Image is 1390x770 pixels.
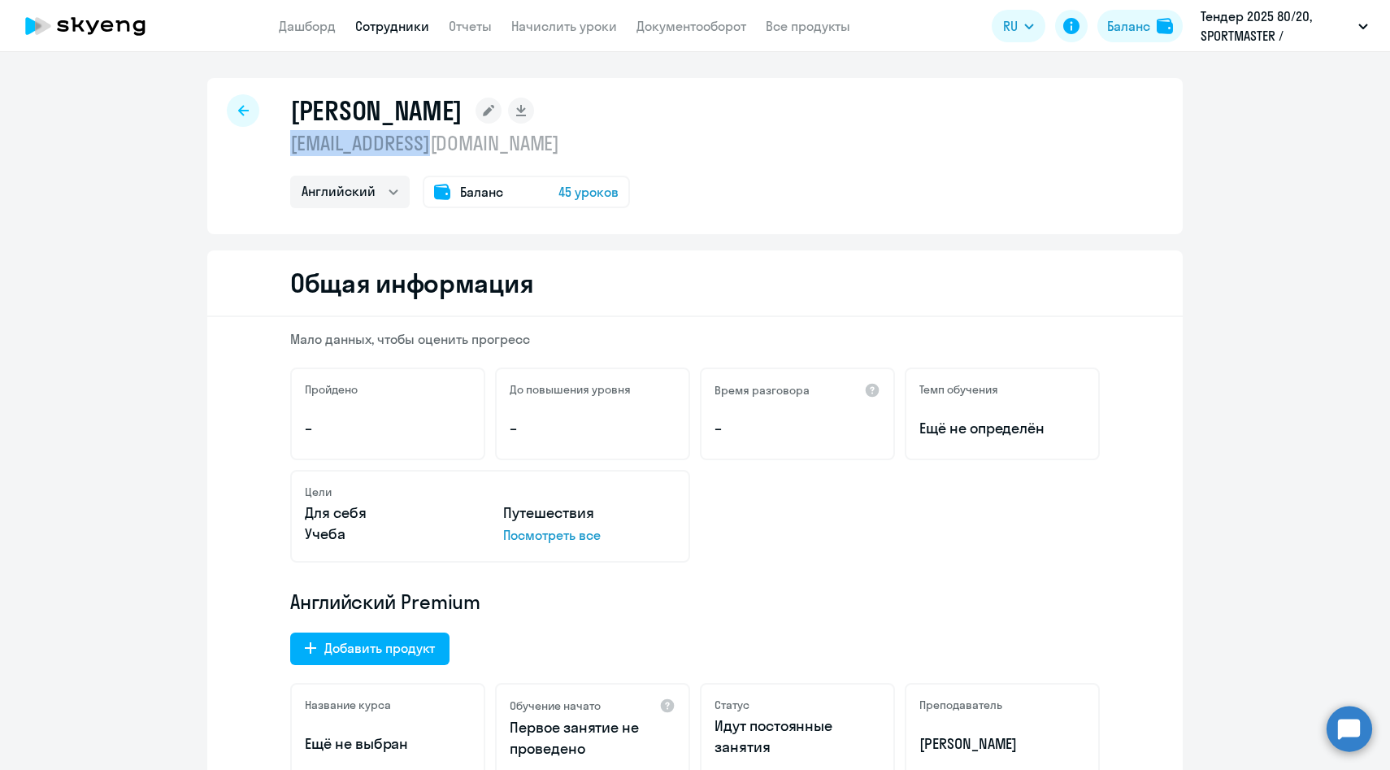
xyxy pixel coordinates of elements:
[305,485,332,499] h5: Цели
[1157,18,1173,34] img: balance
[1003,16,1018,36] span: RU
[510,717,675,759] p: Первое занятие не проведено
[715,698,749,712] h5: Статус
[449,18,492,34] a: Отчеты
[305,418,471,439] p: –
[290,267,533,299] h2: Общая информация
[305,382,358,397] h5: Пройдено
[919,733,1085,755] p: [PERSON_NAME]
[1107,16,1150,36] div: Баланс
[715,716,880,758] p: Идут постоянные занятия
[919,698,1002,712] h5: Преподаватель
[919,418,1085,439] span: Ещё не определён
[510,418,675,439] p: –
[290,94,463,127] h1: [PERSON_NAME]
[290,130,630,156] p: [EMAIL_ADDRESS][DOMAIN_NAME]
[636,18,746,34] a: Документооборот
[715,383,810,398] h5: Время разговора
[992,10,1045,42] button: RU
[503,502,675,524] p: Путешествия
[919,382,998,397] h5: Темп обучения
[460,182,503,202] span: Баланс
[715,418,880,439] p: –
[511,18,617,34] a: Начислить уроки
[503,525,675,545] p: Посмотреть все
[279,18,336,34] a: Дашборд
[766,18,850,34] a: Все продукты
[1201,7,1352,46] p: Тендер 2025 80/20, SPORTMASTER / Спортмастер
[290,330,1100,348] p: Мало данных, чтобы оценить прогресс
[1097,10,1183,42] button: Балансbalance
[305,733,471,755] p: Ещё не выбран
[290,589,480,615] span: Английский Premium
[324,638,435,658] div: Добавить продукт
[355,18,429,34] a: Сотрудники
[510,698,601,713] h5: Обучение начато
[305,502,477,524] p: Для себя
[1192,7,1376,46] button: Тендер 2025 80/20, SPORTMASTER / Спортмастер
[558,182,619,202] span: 45 уроков
[290,633,450,665] button: Добавить продукт
[510,382,631,397] h5: До повышения уровня
[305,698,391,712] h5: Название курса
[305,524,477,545] p: Учеба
